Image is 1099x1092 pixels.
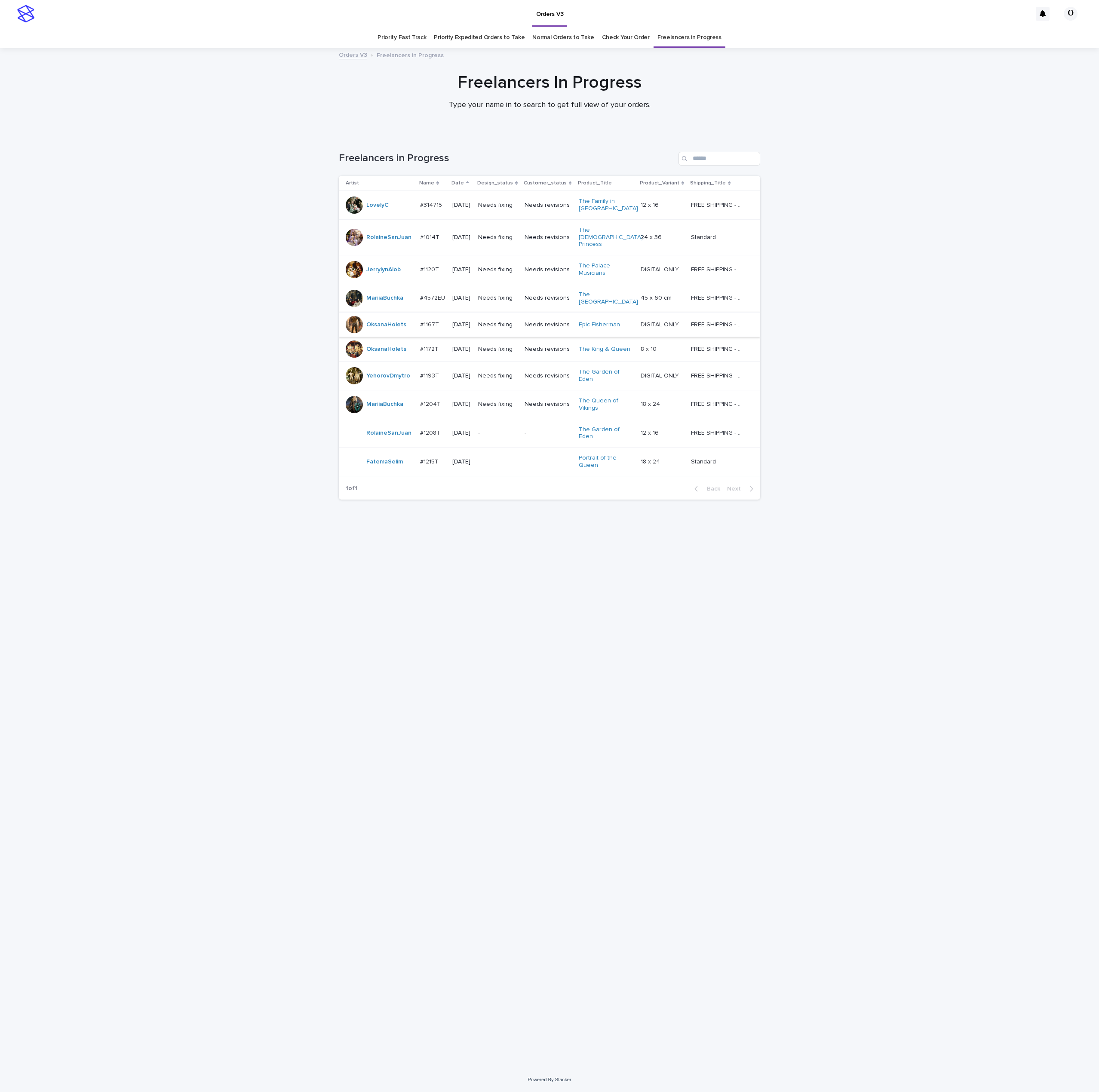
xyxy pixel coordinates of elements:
a: Freelancers in Progress [657,28,721,48]
p: #1215T [420,457,440,466]
p: 45 x 60 cm [641,293,673,302]
p: [DATE] [452,401,471,408]
a: The Queen of Vikings [579,397,632,412]
p: Needs fixing [478,372,518,380]
a: The [DEMOGRAPHIC_DATA] Princess [579,227,643,248]
p: Needs fixing [478,266,518,273]
p: - [525,429,572,437]
a: The Garden of Eden [579,368,632,383]
p: Needs revisions [525,234,572,241]
p: Needs fixing [478,234,518,241]
p: Needs revisions [525,401,572,408]
p: DIGITAL ONLY [641,371,681,380]
p: FREE SHIPPING - preview in 1-2 business days, after your approval delivery will take 5-10 b.d. [691,371,746,380]
p: [DATE] [452,458,471,466]
a: OksanaHolets [366,346,406,353]
p: Needs revisions [525,266,572,273]
p: Needs revisions [525,202,572,209]
a: Priority Expedited Orders to Take [434,28,525,48]
p: Needs fixing [478,321,518,328]
p: Design_status [477,178,513,188]
p: #1014T [420,232,441,241]
p: 12 x 16 [641,428,660,437]
p: 12 x 16 [641,200,660,209]
button: Next [724,485,760,493]
a: Orders V3 [339,49,367,59]
a: Check Your Order [602,28,650,48]
p: Shipping_Title [690,178,726,188]
a: MariiaBuchka [366,401,403,408]
p: Needs revisions [525,346,572,353]
p: [DATE] [452,372,471,380]
p: - [525,458,572,466]
a: The Garden of Eden [579,426,632,441]
p: [DATE] [452,294,471,302]
a: RolaineSanJuan [366,234,411,241]
p: Standard [691,232,718,241]
a: Powered By Stacker [528,1077,571,1082]
button: Back [688,485,724,493]
a: OksanaHolets [366,321,406,328]
p: FREE SHIPPING - preview in 1-2 business days, after your approval delivery will take 5-10 b.d. [691,319,746,328]
p: Artist [346,178,359,188]
a: Epic Fisherman [579,321,620,328]
p: #314715 [420,200,444,209]
p: Needs revisions [525,294,572,302]
div: О [1064,7,1078,21]
p: Needs fixing [478,202,518,209]
p: Product_Variant [640,178,679,188]
tr: RolaineSanJuan #1014T#1014T [DATE]Needs fixingNeeds revisionsThe [DEMOGRAPHIC_DATA] Princess 24 x... [339,219,760,255]
p: Needs revisions [525,321,572,328]
p: Freelancers in Progress [377,50,444,59]
img: stacker-logo-s-only.png [17,5,34,22]
p: FREE SHIPPING - preview in 1-2 business days, after your approval delivery will take 5-10 b.d. [691,428,746,437]
p: Needs revisions [525,372,572,380]
tr: OksanaHolets #1167T#1167T [DATE]Needs fixingNeeds revisionsEpic Fisherman DIGITAL ONLYDIGITAL ONL... [339,313,760,337]
tr: OksanaHolets #1172T#1172T [DATE]Needs fixingNeeds revisionsThe King & Queen 8 x 108 x 10 FREE SHI... [339,337,760,362]
tr: LovelyC #314715#314715 [DATE]Needs fixingNeeds revisionsThe Family in [GEOGRAPHIC_DATA] 12 x 1612... [339,191,760,220]
p: DIGITAL ONLY [641,264,681,273]
p: #1208T [420,428,442,437]
p: #1172T [420,344,440,353]
a: MariiaBuchka [366,294,403,302]
a: The King & Queen [579,346,630,353]
p: #1167T [420,319,441,328]
a: Priority Fast Track [378,28,426,48]
p: [DATE] [452,346,471,353]
p: #1120T [420,264,441,273]
a: JerrylynAlob [366,266,401,273]
p: #1204T [420,399,442,408]
p: Customer_status [524,178,567,188]
a: RolaineSanJuan [366,429,411,437]
p: FREE SHIPPING - preview in 1-2 business days, after your approval delivery will take 5-10 b.d. [691,200,746,209]
p: 18 x 24 [641,399,662,408]
p: FREE SHIPPING - preview in 1-2 business days, after your approval delivery will take 5-10 b.d. [691,344,746,353]
p: Date [451,178,464,188]
span: Back [702,486,720,492]
a: The [GEOGRAPHIC_DATA] [579,291,638,306]
p: [DATE] [452,202,471,209]
p: 8 x 10 [641,344,658,353]
tr: JerrylynAlob #1120T#1120T [DATE]Needs fixingNeeds revisionsThe Palace Musicians DIGITAL ONLYDIGIT... [339,255,760,284]
a: YehorovDmytro [366,372,410,380]
a: Normal Orders to Take [532,28,594,48]
tr: YehorovDmytro #1193T#1193T [DATE]Needs fixingNeeds revisionsThe Garden of Eden DIGITAL ONLYDIGITA... [339,362,760,390]
p: [DATE] [452,321,471,328]
p: Product_Title [578,178,612,188]
h1: Freelancers In Progress [339,72,760,93]
a: FatemaSelim [366,458,403,466]
a: Portrait of the Queen [579,454,632,469]
a: The Palace Musicians [579,262,632,277]
p: [DATE] [452,429,471,437]
p: FREE SHIPPING - preview in 1-2 business days, after your approval delivery will take 5-10 busines... [691,293,746,302]
p: Type your name in to search to get full view of your orders. [378,101,721,110]
p: 1 of 1 [339,478,364,499]
input: Search [678,152,760,166]
p: FREE SHIPPING - preview in 1-2 business days, after your approval delivery will take 5-10 b.d. [691,264,746,273]
p: - [478,458,518,466]
p: FREE SHIPPING - preview in 1-2 business days, after your approval delivery will take 5-10 b.d. [691,399,746,408]
p: Name [419,178,434,188]
p: DIGITAL ONLY [641,319,681,328]
p: #1193T [420,371,441,380]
